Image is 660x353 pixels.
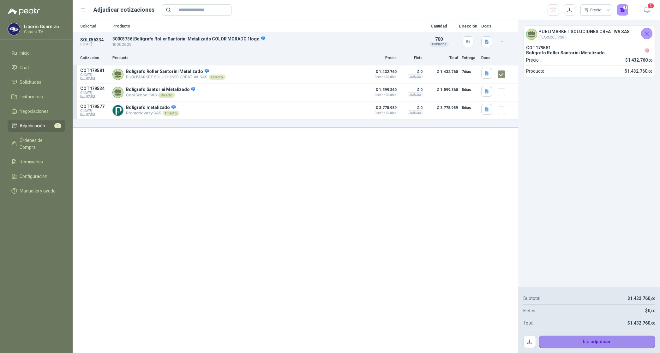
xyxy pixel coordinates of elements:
[112,24,419,28] p: Producto
[628,58,652,63] span: 1.432.760
[80,104,109,109] p: COT179577
[365,68,397,79] p: $ 1.432.760
[80,77,109,81] span: Exp: [DATE]
[365,104,397,115] p: $ 3.775.989
[400,86,423,94] p: $ 0
[617,4,628,16] button: 1
[8,8,40,15] img: Logo peakr
[524,26,655,43] div: PUBLIMARKET SOLUCIONES CREATIVA SASCARACOLTV SA
[20,187,56,194] span: Manuales y ayuda
[158,93,175,98] div: Directo
[429,42,449,47] div: Unidades
[462,68,477,76] p: 7 días
[462,55,477,61] p: Entrega
[8,156,65,168] a: Remisiones
[126,69,225,75] p: Bolígrafo Roller Santorini Metalizado
[481,24,494,28] p: Docs
[400,104,423,112] p: $ 0
[20,79,41,86] span: Solicitudes
[8,62,65,74] a: Chat
[20,137,59,151] span: Órdenes de Compra
[526,50,652,55] p: Bolígrafo Roller Santorini Metalizado
[80,68,109,73] p: COT179581
[80,24,109,28] p: Solicitud
[408,92,423,97] div: Incluido
[80,109,109,113] span: C: [DATE]
[163,111,179,116] div: Directo
[435,37,443,42] span: 700
[650,321,655,326] span: ,00
[20,64,29,71] span: Chat
[481,55,494,61] p: Docs
[80,55,109,61] p: Cotización
[80,86,109,91] p: COT179534
[20,108,49,115] span: Negociaciones
[365,55,397,61] p: Precio
[365,76,397,79] span: Crédito 30 días
[400,68,423,76] p: $ 0
[538,28,630,35] h4: PUBLIMARKET SOLUCIONES CREATIVA SAS
[627,320,655,326] p: $
[538,35,567,40] div: CARACOLTV SA
[8,76,65,88] a: Solicitudes
[625,57,652,64] p: $
[8,120,65,132] a: Adjudicación1
[462,104,477,112] p: 8 días
[80,73,109,77] span: C: [DATE]
[20,122,45,129] span: Adjudicación
[462,86,477,94] p: 5 días
[408,74,423,79] div: Incluido
[647,70,652,74] span: ,00
[8,170,65,182] a: Configuración
[648,308,655,313] span: 0
[526,57,539,64] p: Precio
[24,24,63,29] p: Liborio Guarnizo
[80,91,109,95] span: C: [DATE]
[645,307,655,314] p: $
[20,50,30,57] span: Inicio
[641,4,652,16] button: 3
[630,296,655,301] span: 1.432.760
[8,134,65,153] a: Órdenes de Compra
[647,58,652,63] span: ,00
[650,297,655,301] span: ,00
[8,105,65,117] a: Negociaciones
[584,5,603,15] div: Precio
[112,55,361,61] p: Producto
[365,86,397,97] p: $ 1.599.360
[526,45,652,50] p: COT179581
[408,110,423,115] div: Incluido
[20,173,47,180] span: Configuración
[54,123,61,128] span: 1
[126,111,179,116] p: PromoNovelty SAS
[112,36,419,42] p: 30003736 | Bolígrafo Roller Santorini Metalizado COLOR MORADO 1logo
[126,87,195,93] p: Bolígrafo Santorini Metalizado
[113,105,123,116] img: Company Logo
[80,42,109,46] p: C: [DATE]
[80,113,109,117] span: Exp: [DATE]
[539,336,655,348] button: Ir a adjudicar
[400,55,423,61] p: Flete
[8,185,65,197] a: Manuales y ayuda
[8,47,65,59] a: Inicio
[523,295,540,302] p: Subtotal
[126,93,195,98] p: Cool School SAS
[650,309,655,313] span: ,00
[627,69,652,74] span: 1.432.760
[523,307,535,314] p: Fletes
[627,295,655,302] p: $
[126,105,179,111] p: Boligrafo metalizado
[93,5,154,14] h1: Adjudicar cotizaciones
[426,68,458,81] p: $ 1.432.760
[526,68,544,75] p: Producto
[523,320,533,326] p: Total
[459,24,477,28] p: Dirección
[20,158,43,165] span: Remisiones
[630,320,655,326] span: 1.432.760
[209,75,225,80] div: Directo
[365,112,397,115] span: Crédito 30 días
[112,42,419,48] p: 10002629
[80,95,109,99] span: Exp: [DATE]
[24,30,63,34] p: Caracol TV
[126,75,225,80] p: PUBLIMARKET SOLUCIONES CREATIVA SAS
